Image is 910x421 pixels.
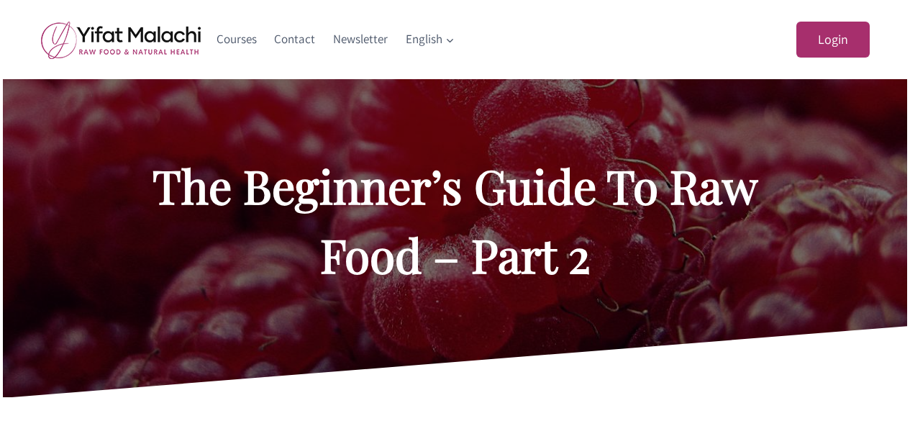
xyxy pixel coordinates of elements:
a: Courses [208,22,266,57]
nav: Primary Navigation [208,22,464,57]
a: Newsletter [324,22,397,57]
img: yifat_logo41_en.png [41,21,201,59]
a: Login [796,22,870,58]
span: English [406,30,455,49]
a: Contact [265,22,324,57]
a: English [396,22,463,57]
h2: The Beginner’s Guide To Raw Food – Part 2 [124,151,786,289]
